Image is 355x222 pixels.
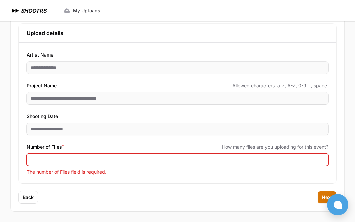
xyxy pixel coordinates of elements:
img: SHOOTRS [11,7,21,15]
span: Number of Files [27,143,64,151]
button: Back [19,191,38,203]
span: Allowed characters: a-z, A-Z, 0-9, -, space. [232,82,328,89]
span: Next [322,194,332,201]
a: My Uploads [60,5,104,17]
span: My Uploads [73,7,100,14]
button: Next [318,191,336,203]
h1: SHOOTRS [21,7,46,15]
span: How many files are you uploading for this event? [222,144,328,150]
span: Artist Name [27,51,53,59]
p: The number of Files field is required. [27,169,328,175]
a: SHOOTRS SHOOTRS [11,7,46,15]
span: Project Name [27,82,57,90]
span: Back [23,194,34,201]
h3: Upload details [27,29,328,37]
span: Shooting Date [27,112,58,120]
button: Open chat window [327,194,348,215]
